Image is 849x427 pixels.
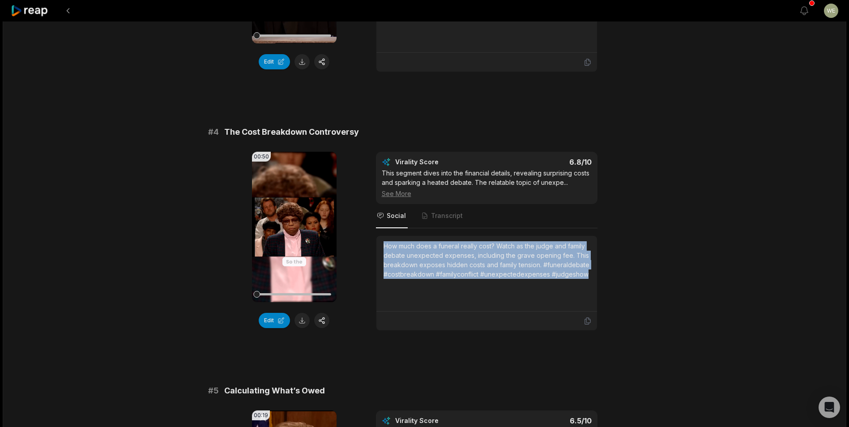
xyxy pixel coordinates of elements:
[208,384,219,397] span: # 5
[252,152,337,302] video: Your browser does not support mp4 format.
[376,204,597,228] nav: Tabs
[382,168,592,198] div: This segment dives into the financial details, revealing surprising costs and sparking a heated d...
[384,241,590,279] div: How much does a funeral really cost? Watch as the judge and family debate unexpected expenses, in...
[224,384,325,397] span: Calculating What’s Owed
[382,189,592,198] div: See More
[259,54,290,69] button: Edit
[224,126,359,138] span: The Cost Breakdown Controversy
[495,158,592,167] div: 6.8 /10
[208,126,219,138] span: # 4
[387,211,406,220] span: Social
[431,211,463,220] span: Transcript
[395,158,491,167] div: Virality Score
[395,416,491,425] div: Virality Score
[819,397,840,418] div: Open Intercom Messenger
[495,416,592,425] div: 6.5 /10
[259,313,290,328] button: Edit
